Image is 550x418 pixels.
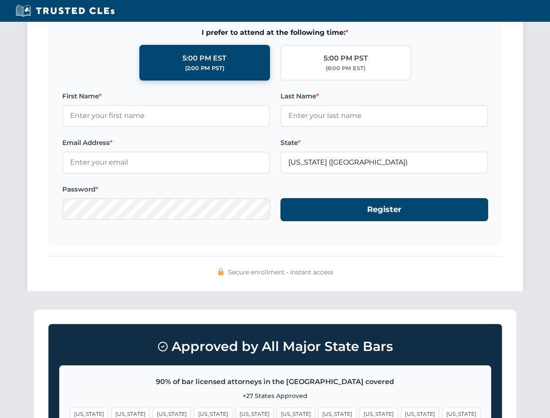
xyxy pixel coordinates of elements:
[228,267,333,277] span: Secure enrollment • Instant access
[280,138,488,148] label: State
[280,152,488,173] input: Florida (FL)
[280,91,488,101] label: Last Name
[62,105,270,127] input: Enter your first name
[280,105,488,127] input: Enter your last name
[182,53,226,64] div: 5:00 PM EST
[185,64,224,73] div: (2:00 PM PST)
[280,198,488,221] button: Register
[62,152,270,173] input: Enter your email
[70,376,480,388] p: 90% of bar licensed attorneys in the [GEOGRAPHIC_DATA] covered
[59,335,491,358] h3: Approved by All Major State Bars
[217,268,224,275] img: 🔒
[324,53,368,64] div: 5:00 PM PST
[62,27,488,38] span: I prefer to attend at the following time:
[13,4,117,17] img: Trusted CLEs
[62,138,270,148] label: Email Address
[326,64,365,73] div: (8:00 PM EST)
[62,91,270,101] label: First Name
[70,391,480,401] p: +27 States Approved
[62,184,270,195] label: Password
